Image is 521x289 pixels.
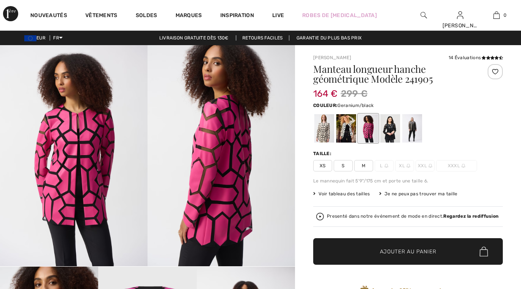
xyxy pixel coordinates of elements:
[316,213,324,220] img: Regardez la rediffusion
[354,160,373,171] span: M
[24,35,36,41] img: Euro
[313,150,333,157] div: Taille:
[313,190,370,197] span: Voir tableau des tailles
[313,103,337,108] span: Couleur:
[313,64,471,84] h1: Manteau longueur hanche géométrique Modèle 241905
[3,6,18,21] img: 1ère Avenue
[395,160,414,171] span: XL
[358,114,378,143] div: Geranium/black
[479,11,515,20] a: 0
[314,114,334,143] div: Moonstone/black
[30,12,67,20] a: Nouveautés
[290,35,368,41] a: Garantie du plus bas prix
[302,11,377,19] a: Robes de [MEDICAL_DATA]
[380,114,400,143] div: Noir/Noir
[436,160,477,171] span: XXXL
[457,11,463,20] img: Mes infos
[148,45,295,266] img: Manteau Longueur Hanche G&eacute;om&eacute;trique mod&egrave;le 241905. 2
[313,55,351,60] a: [PERSON_NAME]
[421,11,427,20] img: recherche
[313,238,503,265] button: Ajouter au panier
[24,35,49,41] span: EUR
[449,54,503,61] div: 14 Évaluations
[334,160,353,171] span: S
[53,35,63,41] span: FR
[236,35,289,41] a: Retours faciles
[428,164,432,168] img: ring-m.svg
[375,160,394,171] span: L
[327,214,499,219] div: Presenté dans notre événement de mode en direct.
[457,11,463,19] a: Se connecter
[272,11,284,19] a: Live
[313,160,332,171] span: XS
[85,12,118,20] a: Vêtements
[480,247,488,256] img: Bag.svg
[379,190,458,197] div: Je ne peux pas trouver ma taille
[406,164,410,168] img: ring-m.svg
[443,214,499,219] strong: Regardez la rediffusion
[341,87,368,101] span: 299 €
[384,164,388,168] img: ring-m.svg
[176,12,202,20] a: Marques
[461,164,465,168] img: ring-m.svg
[337,103,373,108] span: Geranium/black
[473,232,513,251] iframe: Ouvre un widget dans lequel vous pouvez trouver plus d’informations
[504,12,507,19] span: 0
[443,22,478,30] div: [PERSON_NAME]
[336,114,356,143] div: Vanille/Noir
[313,81,338,99] span: 164 €
[220,12,254,20] span: Inspiration
[153,35,235,41] a: Livraison gratuite dès 130€
[493,11,500,20] img: Mon panier
[416,160,435,171] span: XXL
[380,248,436,256] span: Ajouter au panier
[136,12,157,20] a: Soldes
[402,114,422,143] div: Gunmetal/black
[313,177,503,184] div: Le mannequin fait 5'9"/175 cm et porte une taille 6.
